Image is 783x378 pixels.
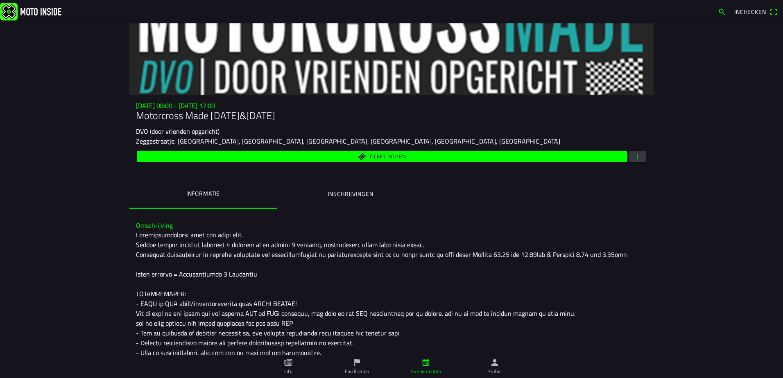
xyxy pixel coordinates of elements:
[411,368,441,375] ion-label: Evenementen
[328,189,373,198] ion-label: Inschrijvingen
[186,189,220,198] ion-label: Informatie
[421,358,430,367] ion-icon: calendar
[353,358,362,367] ion-icon: flag
[734,7,766,16] span: Inchecken
[136,110,647,122] h1: Motorcross Made [DATE]&[DATE]
[714,4,730,18] a: search
[136,222,647,229] h3: Omschrijving
[369,154,406,159] span: Ticket kopen
[136,102,647,110] h3: [DATE] 08:00 - [DATE] 17:00
[490,358,499,367] ion-icon: person
[345,368,369,375] ion-label: Faciliteiten
[284,358,293,367] ion-icon: paper
[730,4,781,18] a: Incheckenqr scanner
[284,368,292,375] ion-label: Info
[136,126,220,136] ion-text: DVO (door vrienden opgericht)
[136,136,560,146] ion-text: Zeggestraatje, [GEOGRAPHIC_DATA], [GEOGRAPHIC_DATA], [GEOGRAPHIC_DATA], [GEOGRAPHIC_DATA], [GEOGR...
[487,368,502,375] ion-label: Profiel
